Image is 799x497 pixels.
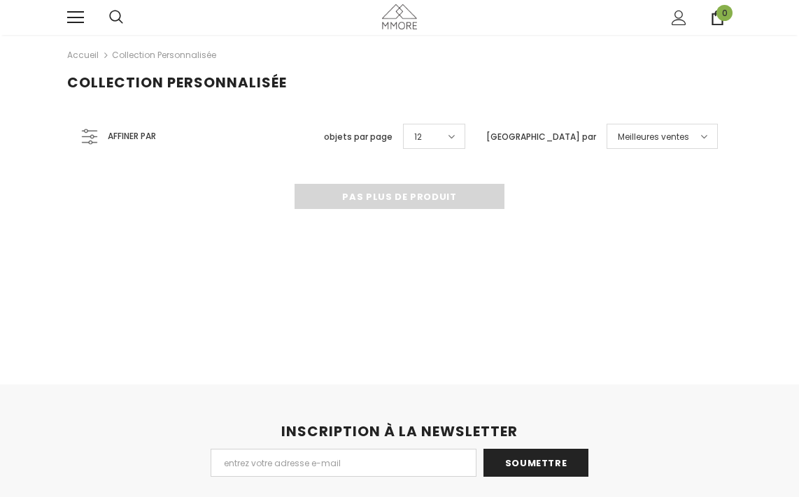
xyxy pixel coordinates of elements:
[716,5,733,21] span: 0
[281,422,518,441] span: INSCRIPTION À LA NEWSLETTER
[324,130,393,144] label: objets par page
[710,10,725,25] a: 0
[486,130,596,144] label: [GEOGRAPHIC_DATA] par
[112,49,216,61] a: Collection personnalisée
[414,130,422,144] span: 12
[618,130,689,144] span: Meilleures ventes
[382,4,417,29] img: Cas MMORE
[211,449,476,477] input: Email Address
[67,47,99,64] a: Accueil
[67,73,287,92] span: Collection personnalisée
[108,129,156,144] span: Affiner par
[483,449,588,477] input: Soumettre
